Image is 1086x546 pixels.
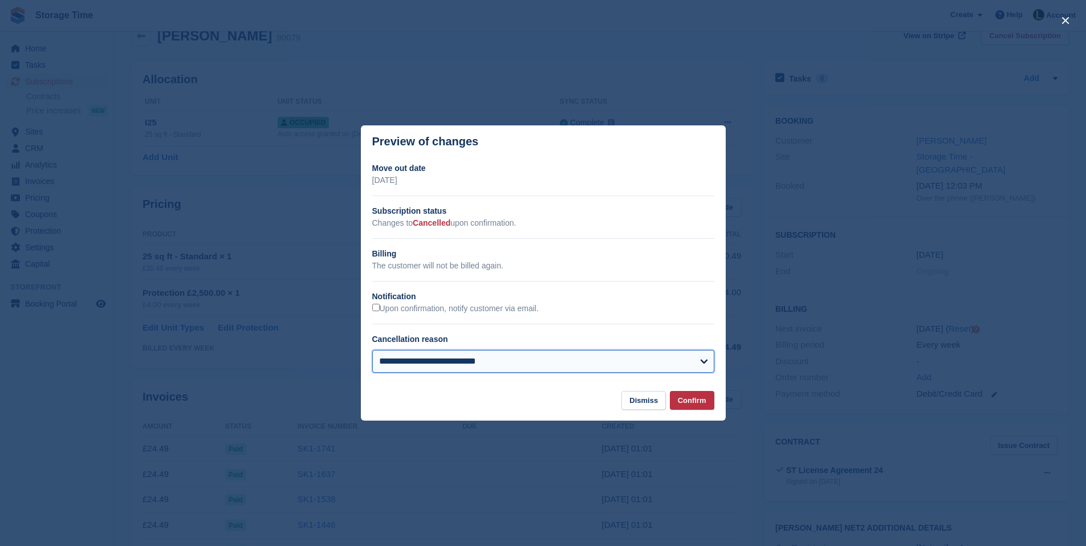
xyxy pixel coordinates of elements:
[413,218,450,227] span: Cancelled
[372,205,714,217] h2: Subscription status
[372,217,714,229] p: Changes to upon confirmation.
[372,260,714,272] p: The customer will not be billed again.
[372,291,714,303] h2: Notification
[372,304,380,311] input: Upon confirmation, notify customer via email.
[372,162,714,174] h2: Move out date
[372,135,479,148] p: Preview of changes
[372,174,714,186] p: [DATE]
[372,248,714,260] h2: Billing
[1056,11,1075,30] button: close
[670,391,714,410] button: Confirm
[372,304,539,314] label: Upon confirmation, notify customer via email.
[372,335,448,344] label: Cancellation reason
[621,391,666,410] button: Dismiss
